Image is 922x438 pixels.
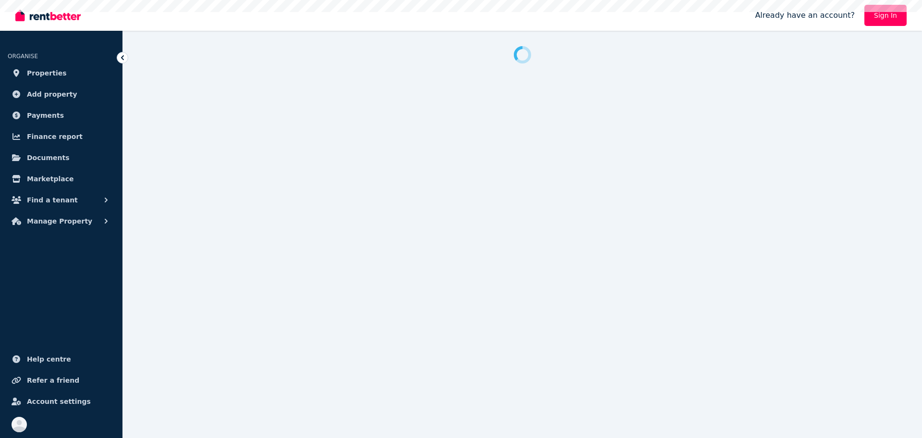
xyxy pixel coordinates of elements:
[27,215,92,227] span: Manage Property
[27,152,70,163] span: Documents
[755,10,855,21] span: Already have an account?
[27,173,73,185] span: Marketplace
[27,194,78,206] span: Find a tenant
[27,375,79,386] span: Refer a friend
[8,53,38,60] span: ORGANISE
[8,169,115,188] a: Marketplace
[8,392,115,411] a: Account settings
[8,350,115,369] a: Help centre
[8,371,115,390] a: Refer a friend
[27,353,71,365] span: Help centre
[8,127,115,146] a: Finance report
[27,88,77,100] span: Add property
[8,85,115,104] a: Add property
[27,67,67,79] span: Properties
[8,63,115,83] a: Properties
[8,190,115,210] button: Find a tenant
[8,106,115,125] a: Payments
[8,148,115,167] a: Documents
[15,8,81,23] img: RentBetter
[27,396,91,407] span: Account settings
[864,5,907,26] a: Sign In
[8,212,115,231] button: Manage Property
[27,110,64,121] span: Payments
[27,131,83,142] span: Finance report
